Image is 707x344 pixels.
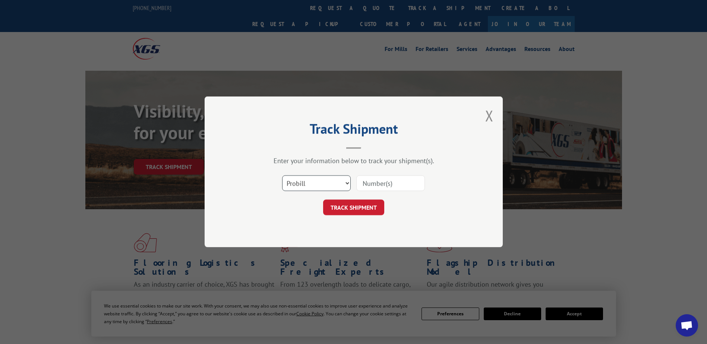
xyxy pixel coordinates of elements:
button: Close modal [485,106,493,125]
button: TRACK SHIPMENT [323,200,384,216]
div: Open chat [676,314,698,337]
div: Enter your information below to track your shipment(s). [242,157,465,165]
h2: Track Shipment [242,124,465,138]
input: Number(s) [356,176,425,191]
